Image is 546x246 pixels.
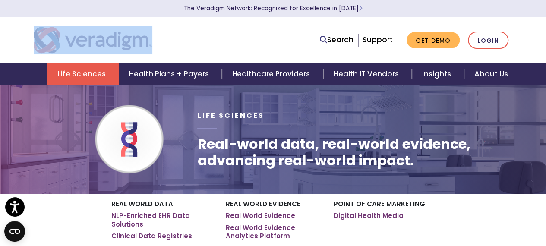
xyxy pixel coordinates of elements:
[323,63,412,85] a: Health IT Vendors
[119,63,222,85] a: Health Plans + Payers
[320,34,353,46] a: Search
[226,224,321,240] a: Real World Evidence Analytics Platform
[363,35,393,45] a: Support
[407,32,460,49] a: Get Demo
[184,4,363,13] a: The Veradigm Network: Recognized for Excellence in [DATE]Learn More
[359,4,363,13] span: Learn More
[47,63,119,85] a: Life Sciences
[197,110,264,120] span: Life Sciences
[222,63,323,85] a: Healthcare Providers
[34,26,152,54] img: Veradigm logo
[464,63,518,85] a: About Us
[4,221,25,242] button: Open CMP widget
[226,211,295,220] a: Real World Evidence
[197,136,512,169] h1: Real-world data, real-world evidence, advancing real-world impact.
[334,211,404,220] a: Digital Health Media
[412,63,464,85] a: Insights
[468,32,508,49] a: Login
[111,211,213,228] a: NLP-Enriched EHR Data Solutions
[111,232,192,240] a: Clinical Data Registries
